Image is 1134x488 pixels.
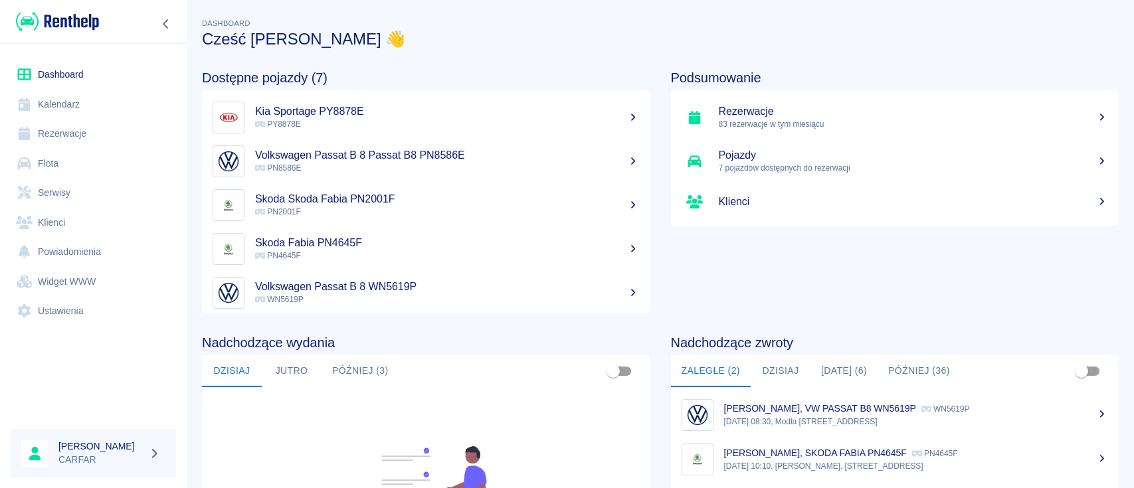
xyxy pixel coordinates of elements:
[202,355,262,387] button: Dzisiaj
[255,105,639,118] h5: Kia Sportage PY8878E
[16,11,99,33] img: Renthelp logo
[719,149,1108,162] h5: Pojazdy
[724,460,1108,472] p: [DATE] 10:10, [PERSON_NAME], [STREET_ADDRESS]
[156,15,176,33] button: Zwiń nawigację
[255,236,639,250] h5: Skoda Fabia PN4645F
[11,11,99,33] a: Renthelp logo
[202,183,650,227] a: ImageSkoda Skoda Fabia PN2001F PN2001F
[322,355,399,387] button: Później (3)
[11,267,176,297] a: Widget WWW
[1069,359,1094,384] span: Pokaż przypisane tylko do mnie
[216,105,241,130] img: Image
[216,280,241,305] img: Image
[724,416,1108,428] p: [DATE] 08:30, Modła [STREET_ADDRESS]
[255,163,301,173] span: PN8586E
[216,149,241,174] img: Image
[202,70,650,86] h4: Dostępne pojazdy (7)
[810,355,878,387] button: [DATE] (6)
[255,207,301,216] span: PN2001F
[11,237,176,267] a: Powiadomienia
[11,149,176,179] a: Flota
[671,437,1119,481] a: Image[PERSON_NAME], SKODA FABIA PN4645F PN4645F[DATE] 10:10, [PERSON_NAME], [STREET_ADDRESS]
[11,119,176,149] a: Rezerwacje
[202,335,650,351] h4: Nadchodzące wydania
[255,193,639,206] h5: Skoda Skoda Fabia PN2001F
[11,178,176,208] a: Serwisy
[202,227,650,271] a: ImageSkoda Fabia PN4645F PN4645F
[671,335,1119,351] h4: Nadchodzące zwroty
[255,295,304,304] span: WN5619P
[202,139,650,183] a: ImageVolkswagen Passat B 8 Passat B8 PN8586E PN8586E
[58,440,143,453] h6: [PERSON_NAME]
[719,162,1108,174] p: 7 pojazdów dostępnych do rezerwacji
[921,404,970,414] p: WN5619P
[255,149,639,162] h5: Volkswagen Passat B 8 Passat B8 PN8586E
[216,193,241,218] img: Image
[601,359,626,384] span: Pokaż przypisane tylko do mnie
[685,402,710,428] img: Image
[685,447,710,472] img: Image
[11,90,176,120] a: Kalendarz
[671,96,1119,139] a: Rezerwacje83 rezerwacje w tym miesiącu
[671,139,1119,183] a: Pojazdy7 pojazdów dostępnych do rezerwacji
[751,355,810,387] button: Dzisiaj
[719,105,1108,118] h5: Rezerwacje
[671,355,751,387] button: Zaległe (2)
[912,449,958,458] p: PN4645F
[202,30,1118,48] h3: Cześć [PERSON_NAME] 👋
[202,96,650,139] a: ImageKia Sportage PY8878E PY8878E
[262,355,322,387] button: Jutro
[11,208,176,238] a: Klienci
[671,70,1119,86] h4: Podsumowanie
[671,392,1119,437] a: Image[PERSON_NAME], VW PASSAT B8 WN5619P WN5619P[DATE] 08:30, Modła [STREET_ADDRESS]
[202,19,250,27] span: Dashboard
[255,120,301,129] span: PY8878E
[671,183,1119,220] a: Klienci
[11,296,176,326] a: Ustawienia
[58,453,143,467] p: CARFAR
[216,236,241,262] img: Image
[719,195,1108,208] h5: Klienci
[719,118,1108,130] p: 83 rezerwacje w tym miesiącu
[724,447,907,458] p: [PERSON_NAME], SKODA FABIA PN4645F
[255,251,301,260] span: PN4645F
[724,403,916,414] p: [PERSON_NAME], VW PASSAT B8 WN5619P
[255,280,639,293] h5: Volkswagen Passat B 8 WN5619P
[202,271,650,315] a: ImageVolkswagen Passat B 8 WN5619P WN5619P
[878,355,961,387] button: Później (36)
[11,60,176,90] a: Dashboard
